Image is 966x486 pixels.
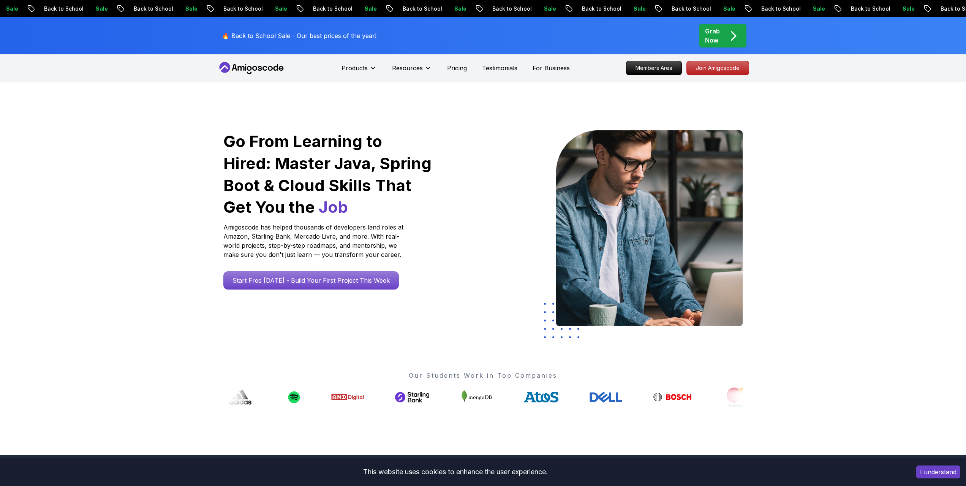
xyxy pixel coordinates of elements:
a: Members Area [626,61,682,75]
p: Back to School [573,5,625,13]
p: Sale [445,5,470,13]
a: For Business [533,63,570,73]
p: Sale [87,5,111,13]
a: Start Free [DATE] - Build Your First Project This Week [223,271,399,290]
p: Members Area [626,61,681,75]
button: Products [341,63,377,79]
div: This website uses cookies to enhance the user experience. [6,464,905,480]
p: Resources [392,63,423,73]
p: Back to School [483,5,535,13]
p: Back to School [662,5,714,13]
p: Back to School [394,5,445,13]
p: Back to School [35,5,87,13]
img: hero [556,130,743,326]
button: Resources [392,63,432,79]
p: Our Students Work in Top Companies [223,371,743,380]
p: Back to School [842,5,893,13]
p: Back to School [304,5,356,13]
a: Testimonials [482,63,517,73]
p: Products [341,63,368,73]
h1: Go From Learning to Hired: Master Java, Spring Boot & Cloud Skills That Get You the [223,130,433,218]
p: Amigoscode has helped thousands of developers land roles at Amazon, Starling Bank, Mercado Livre,... [223,223,406,259]
span: Job [319,197,348,217]
p: 🔥 Back to School Sale - Our best prices of the year! [222,31,376,40]
a: Pricing [447,63,467,73]
p: Sale [266,5,290,13]
p: Sale [176,5,201,13]
button: Accept cookies [916,465,960,478]
p: Sale [893,5,918,13]
a: Join Amigoscode [686,61,749,75]
p: Back to School [125,5,176,13]
p: Sale [625,5,649,13]
p: Sale [804,5,828,13]
p: Back to School [214,5,266,13]
p: Back to School [752,5,804,13]
p: Sale [714,5,738,13]
p: Sale [535,5,559,13]
p: Sale [356,5,380,13]
p: Join Amigoscode [687,61,749,75]
p: Grab Now [705,27,720,45]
